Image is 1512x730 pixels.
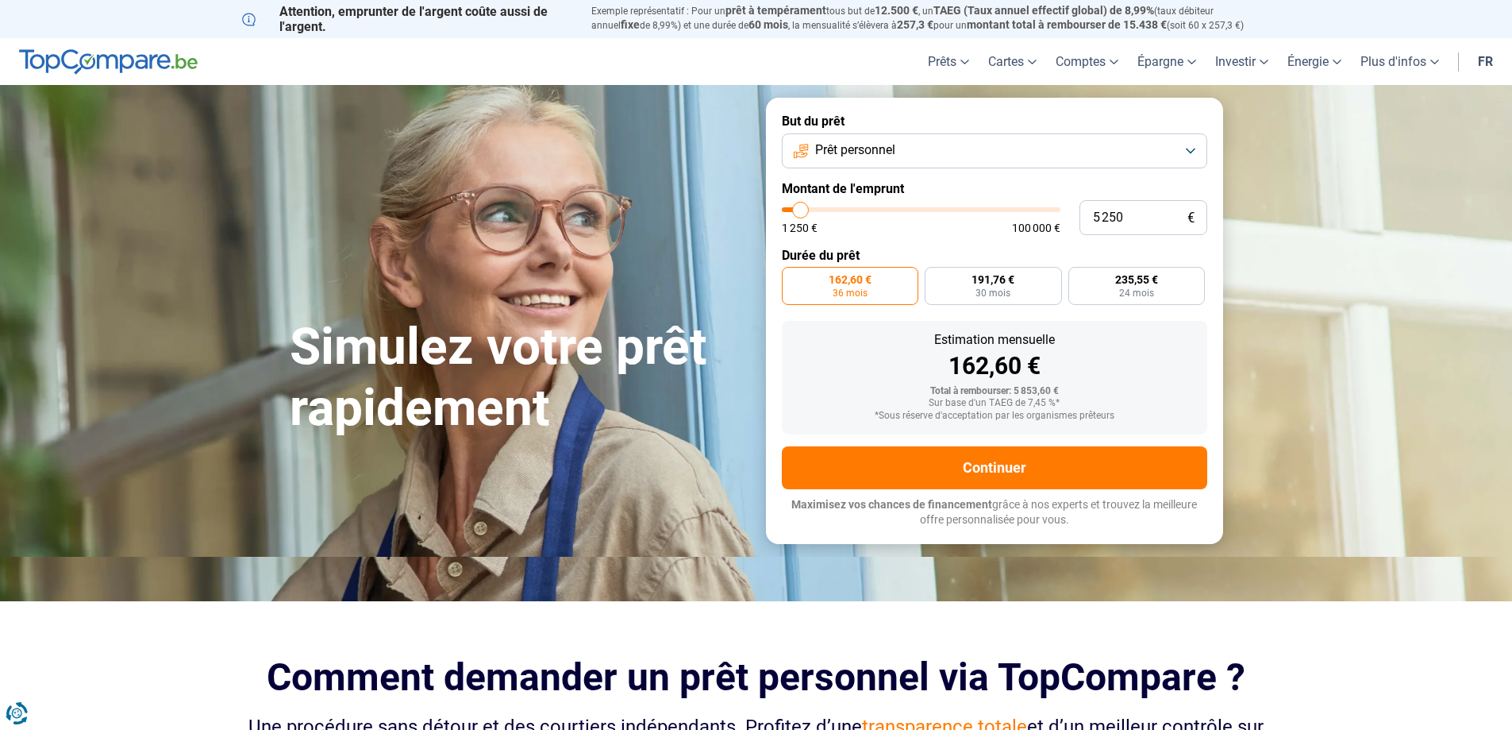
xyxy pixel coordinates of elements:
[782,114,1207,129] label: But du prêt
[591,4,1271,33] p: Exemple représentatif : Pour un tous but de , un (taux débiteur annuel de 8,99%) et une durée de ...
[782,133,1207,168] button: Prêt personnel
[975,288,1010,298] span: 30 mois
[290,317,747,439] h1: Simulez votre prêt rapidement
[782,222,818,234] span: 1 250 €
[794,398,1195,409] div: Sur base d'un TAEG de 7,45 %*
[967,18,1167,31] span: montant total à rembourser de 15.438 €
[242,4,572,34] p: Attention, emprunter de l'argent coûte aussi de l'argent.
[897,18,933,31] span: 257,3 €
[979,38,1046,85] a: Cartes
[1278,38,1351,85] a: Énergie
[782,497,1207,528] p: grâce à nos experts et trouvez la meilleure offre personnalisée pour vous.
[748,18,788,31] span: 60 mois
[794,411,1195,422] div: *Sous réserve d'acceptation par les organismes prêteurs
[1206,38,1278,85] a: Investir
[794,386,1195,397] div: Total à rembourser: 5 853,60 €
[242,655,1271,699] h2: Comment demander un prêt personnel via TopCompare ?
[1351,38,1449,85] a: Plus d'infos
[1468,38,1502,85] a: fr
[815,141,895,159] span: Prêt personnel
[1046,38,1128,85] a: Comptes
[621,18,640,31] span: fixe
[1187,211,1195,225] span: €
[782,248,1207,263] label: Durée du prêt
[933,4,1154,17] span: TAEG (Taux annuel effectif global) de 8,99%
[971,274,1014,285] span: 191,76 €
[833,288,868,298] span: 36 mois
[794,334,1195,346] div: Estimation mensuelle
[725,4,826,17] span: prêt à tempérament
[1012,222,1060,234] span: 100 000 €
[791,498,992,511] span: Maximisez vos chances de financement
[875,4,918,17] span: 12.500 €
[1128,38,1206,85] a: Épargne
[782,181,1207,196] label: Montant de l'emprunt
[1119,288,1154,298] span: 24 mois
[794,354,1195,378] div: 162,60 €
[918,38,979,85] a: Prêts
[19,49,198,75] img: TopCompare
[1115,274,1158,285] span: 235,55 €
[782,446,1207,489] button: Continuer
[829,274,871,285] span: 162,60 €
